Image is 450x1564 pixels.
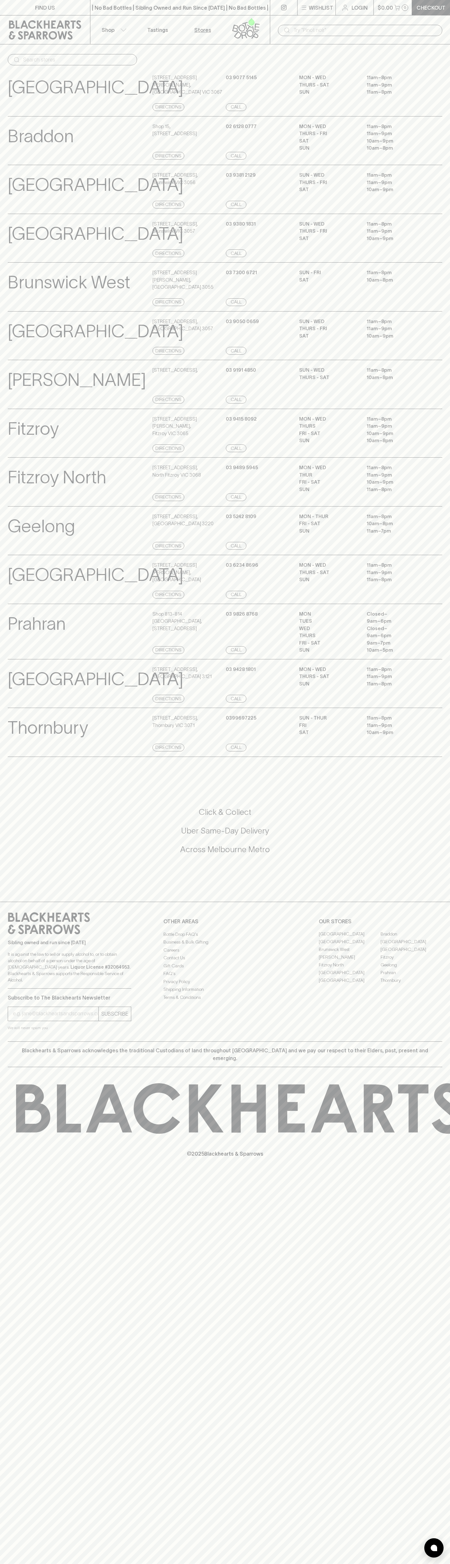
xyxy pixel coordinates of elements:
a: Call [226,152,246,160]
a: Geelong [381,961,442,969]
a: Terms & Conditions [163,993,287,1001]
p: [PERSON_NAME] [8,367,146,393]
p: 11am – 9pm [367,228,425,235]
a: Call [226,249,246,257]
a: Directions [152,744,184,751]
p: Fri [299,722,357,729]
a: Privacy Policy [163,978,287,985]
a: Directions [152,444,184,452]
p: Tastings [147,26,168,34]
p: 10am – 5pm [367,647,425,654]
p: 03 9381 2129 [226,172,256,179]
p: Subscribe to The Blackhearts Newsletter [8,994,131,1001]
p: Blackhearts & Sparrows acknowledges the traditional Custodians of land throughout [GEOGRAPHIC_DAT... [13,1047,437,1062]
p: TUES [299,618,357,625]
p: THUR [299,471,357,479]
p: 11am – 8pm [367,576,425,583]
p: [STREET_ADDRESS] , [152,367,198,374]
p: Geelong [8,513,75,540]
a: Call [226,444,246,452]
a: Fitzroy [381,954,442,961]
p: SUN [299,88,357,96]
p: $0.00 [378,4,393,12]
a: Bottle Drop FAQ's [163,930,287,938]
p: SUN [299,527,357,535]
p: Closed – [367,625,425,632]
p: 11am – 8pm [367,88,425,96]
a: Call [226,542,246,550]
p: OUR STORES [319,917,442,925]
p: [GEOGRAPHIC_DATA] [8,220,183,247]
p: Shop 15 , [STREET_ADDRESS] [152,123,197,137]
p: Shop 813-814 [GEOGRAPHIC_DATA] , [STREET_ADDRESS] [152,610,224,632]
p: [STREET_ADDRESS] , [GEOGRAPHIC_DATA] 3121 [152,666,212,680]
p: 10am – 8pm [367,144,425,152]
p: Braddon [8,123,74,150]
a: Call [226,493,246,501]
p: 11am – 9pm [367,81,425,89]
p: SUN [299,144,357,152]
p: THURS - FRI [299,228,357,235]
p: Login [352,4,368,12]
p: It is against the law to sell or supply alcohol to, or to obtain alcohol on behalf of a person un... [8,951,131,983]
p: 0 [404,6,406,9]
p: 10am – 9pm [367,332,425,340]
a: Directions [152,591,184,599]
p: THURS [299,423,357,430]
p: SUN - WED [299,318,357,325]
a: Directions [152,542,184,550]
p: 10am – 8pm [367,276,425,284]
p: WED [299,625,357,632]
p: SUN [299,486,357,493]
a: Call [226,591,246,599]
p: Sun - Thur [299,714,357,722]
strong: Liquor License #32064953 [70,964,130,970]
a: Call [226,298,246,306]
p: FRI - SAT [299,520,357,527]
p: 11am – 8pm [367,220,425,228]
a: Directions [152,396,184,404]
p: FIND US [35,4,55,12]
p: 11am – 8pm [367,464,425,471]
a: Directions [152,493,184,501]
p: SUN - FRI [299,269,357,276]
p: THURS - FRI [299,130,357,137]
p: SUBSCRIBE [101,1010,128,1018]
a: [GEOGRAPHIC_DATA] [319,969,381,977]
p: SUN [299,680,357,688]
p: 10am – 8pm [367,437,425,444]
a: [GEOGRAPHIC_DATA] [319,930,381,938]
p: MON - THUR [299,513,357,520]
p: 10am – 9pm [367,430,425,437]
p: SAT [299,276,357,284]
p: MON [299,610,357,618]
p: 11am – 8pm [367,666,425,673]
a: Brunswick West [319,946,381,954]
p: [GEOGRAPHIC_DATA] [8,666,183,693]
p: Stores [194,26,211,34]
p: 03 9826 8768 [226,610,258,618]
p: 11am – 8pm [367,680,425,688]
a: Directions [152,298,184,306]
p: 11am – 9pm [367,423,425,430]
p: 03 6234 8696 [226,562,258,569]
p: 10am – 8pm [367,374,425,381]
a: Call [226,201,246,209]
a: [GEOGRAPHIC_DATA] [319,977,381,984]
p: MON - WED [299,562,357,569]
p: 11am – 9pm [367,673,425,680]
p: 11am – 8pm [367,714,425,722]
p: THURS - SAT [299,673,357,680]
p: 03 9050 0659 [226,318,259,325]
p: 11am – 9pm [367,722,425,729]
p: 10am – 8pm [367,520,425,527]
p: [STREET_ADDRESS] , [GEOGRAPHIC_DATA] 3057 [152,318,213,332]
a: Directions [152,695,184,703]
p: Sat [299,729,357,736]
p: 11am – 8pm [367,415,425,423]
p: Closed – [367,610,425,618]
p: 11am – 7pm [367,527,425,535]
p: SUN [299,576,357,583]
p: [STREET_ADDRESS][PERSON_NAME] , Fitzroy VIC 3065 [152,415,224,437]
p: 11am – 8pm [367,123,425,130]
